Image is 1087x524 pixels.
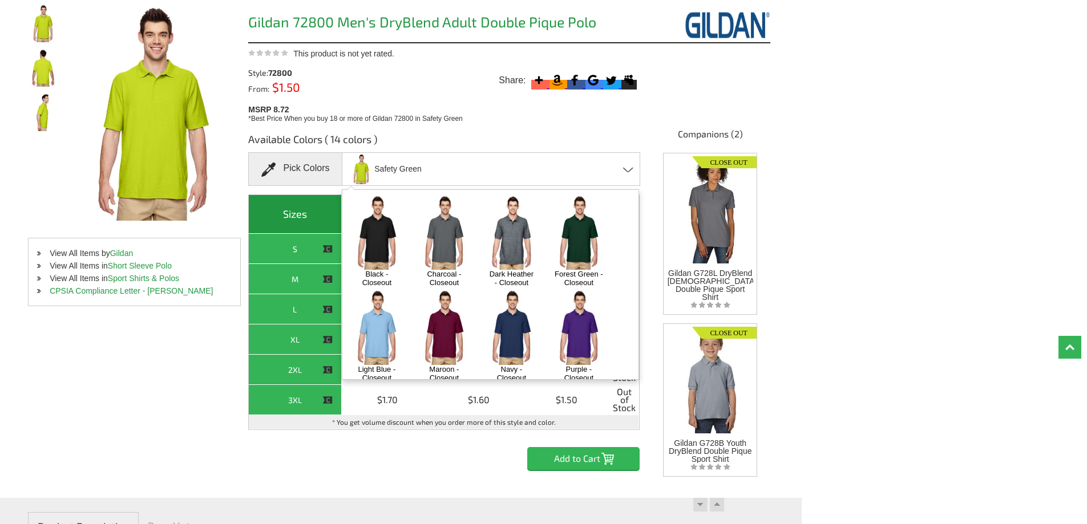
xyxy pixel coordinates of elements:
[420,270,468,287] a: Charcoal - Closeout
[499,75,526,86] span: Share:
[252,393,338,407] div: 3XL
[28,5,58,42] img: Gildan 72800 Men's DryBlend Adult Double Pique Polo
[29,272,240,285] li: View All Items in
[248,132,640,152] h3: Available Colors ( 14 colors )
[567,72,583,88] svg: Facebook
[353,365,401,382] a: Light Blue - Closeout
[342,385,434,415] td: $1.70
[487,365,536,382] a: Navy - Closeout
[322,395,333,405] img: This item is CLOSEOUT!
[603,72,619,88] svg: Twitter
[613,388,636,412] span: Out of Stock
[1058,336,1081,359] a: Top
[690,301,730,308] img: listing_empty_star.svg
[692,324,757,339] img: Closeout
[322,304,333,315] img: This item is CLOSEOUT!
[248,115,463,123] span: *Best Price When you buy 18 or more of Gildan 72800 in Safety Green
[549,195,609,270] img: Forest Green
[482,195,542,270] img: Dark Heather
[248,102,644,124] div: MSRP 8.72
[29,259,240,272] li: View All Items in
[613,358,636,381] span: Out of Stock
[248,15,640,33] h1: Gildan 72800 Men's DryBlend Adult Double Pique Polo
[523,385,610,415] td: $1.50
[555,270,603,287] a: Forest Green - Closeout
[650,128,770,146] h4: Companions (2)
[527,447,640,470] input: Add to Cart
[414,195,474,270] img: Charcoal
[685,10,770,39] img: Gildan
[249,415,639,429] td: * You get volume discount when you order more of this style and color.
[322,365,333,375] img: This item is CLOSEOUT!
[29,247,240,259] li: View All Items by
[555,365,603,382] a: Purple - Closeout
[322,335,333,345] img: This item is CLOSEOUT!
[434,385,523,415] td: $1.60
[692,153,757,168] img: Closeout
[585,72,601,88] svg: Google Bookmark
[482,290,542,364] img: Navy
[549,72,565,88] svg: Amazon
[252,363,338,377] div: 2XL
[549,290,609,364] img: Purple
[414,290,474,364] img: Maroon
[690,463,730,470] img: listing_empty_star.svg
[531,72,547,88] svg: More
[28,49,58,87] img: Gildan 72800 Men's DryBlend Adult Double Pique Polo
[347,290,407,364] img: Light Blue
[347,195,407,270] img: Black
[252,332,338,347] div: XL
[668,153,753,301] a: Closeout Gildan G728L DryBlend [DEMOGRAPHIC_DATA] Double Pique Sport Shirt
[374,159,422,179] span: Safety Green
[668,269,757,302] span: Gildan G728L DryBlend [DEMOGRAPHIC_DATA] Double Pique Sport Shirt
[50,286,213,295] a: CPSIA Compliance Letter - [PERSON_NAME]
[668,324,753,464] a: Closeout Gildan G728B Youth DryBlend Double Pique Sport Shirt
[420,365,468,382] a: Maroon - Closeout
[28,94,58,131] img: Gildan 72800 Men's DryBlend Adult Double Pique Polo
[322,244,333,254] img: This item is CLOSEOUT!
[353,270,401,287] a: Black - Closeout
[621,72,637,88] svg: Myspace
[349,154,373,184] img: Safety Green
[293,49,394,58] span: This product is not yet rated.
[669,438,752,464] span: Gildan G728B Youth DryBlend Double Pique Sport Shirt
[322,274,333,285] img: This item is CLOSEOUT!
[487,270,536,287] a: Dark Heather - Closeout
